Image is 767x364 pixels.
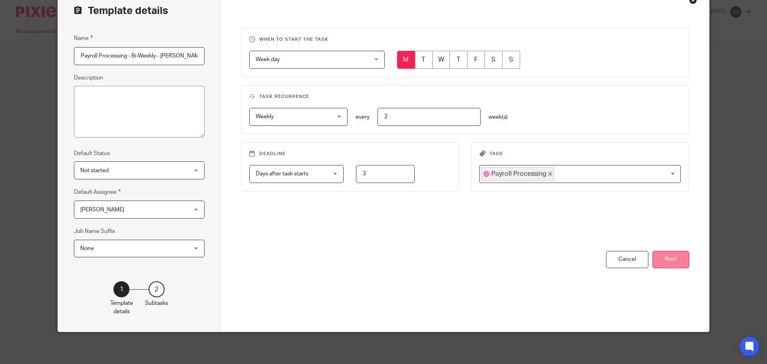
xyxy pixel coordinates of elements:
[74,187,121,197] label: Default Assignee
[80,168,109,173] span: Not started
[80,207,124,213] span: [PERSON_NAME]
[652,251,689,268] button: Next
[74,74,103,82] label: Description
[479,165,681,183] div: Search for option
[555,167,676,181] input: Search for option
[479,151,681,157] h3: Tags
[110,299,133,316] p: Template details
[256,171,308,177] span: Days after task starts
[491,169,546,178] span: Payroll Processing
[74,34,93,43] label: Name
[256,57,280,62] span: Week day
[149,281,165,297] div: 2
[606,251,648,268] div: Cancel
[80,246,94,251] span: None
[249,93,681,100] h3: Task recurrence
[74,149,110,157] label: Default Status
[249,151,451,157] h3: Deadline
[548,172,552,176] button: Deselect Payroll Processing
[249,36,681,43] h3: When to start the task
[74,4,168,18] h2: Template details
[256,114,274,119] span: Weekly
[356,113,370,121] p: every
[145,299,168,307] p: Subtasks
[74,227,115,235] label: Job Name Suffix
[489,114,508,120] span: week(s)
[113,281,129,297] div: 1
